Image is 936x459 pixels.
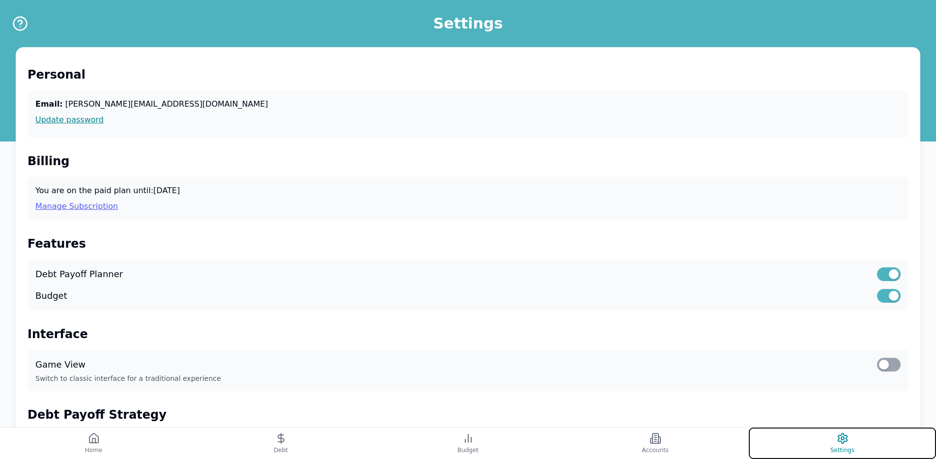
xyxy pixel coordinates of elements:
[35,289,67,303] label: Budget
[749,428,936,459] button: Settings
[35,267,123,281] label: Debt Payoff Planner
[12,15,28,32] button: Help
[35,373,901,383] p: Switch to classic interface for a traditional experience
[28,153,908,169] h2: Billing
[35,114,901,126] a: Update password
[35,358,85,372] label: Game View
[28,326,908,342] h2: Interface
[28,67,908,83] h2: Personal
[562,428,749,459] button: Accounts
[85,446,102,454] span: Home
[374,428,562,459] button: Budget
[35,201,901,212] a: Manage Subscription
[274,446,288,454] span: Debt
[433,15,503,32] h1: Settings
[457,446,479,454] span: Budget
[642,446,669,454] span: Accounts
[28,236,908,252] h2: Features
[830,446,854,454] span: Settings
[28,407,908,423] h2: Debt Payoff Strategy
[187,428,374,459] button: Debt
[35,185,901,197] p: You are on the paid plan until: [DATE]
[35,98,901,110] p: [PERSON_NAME][EMAIL_ADDRESS][DOMAIN_NAME]
[35,99,63,109] span: Email:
